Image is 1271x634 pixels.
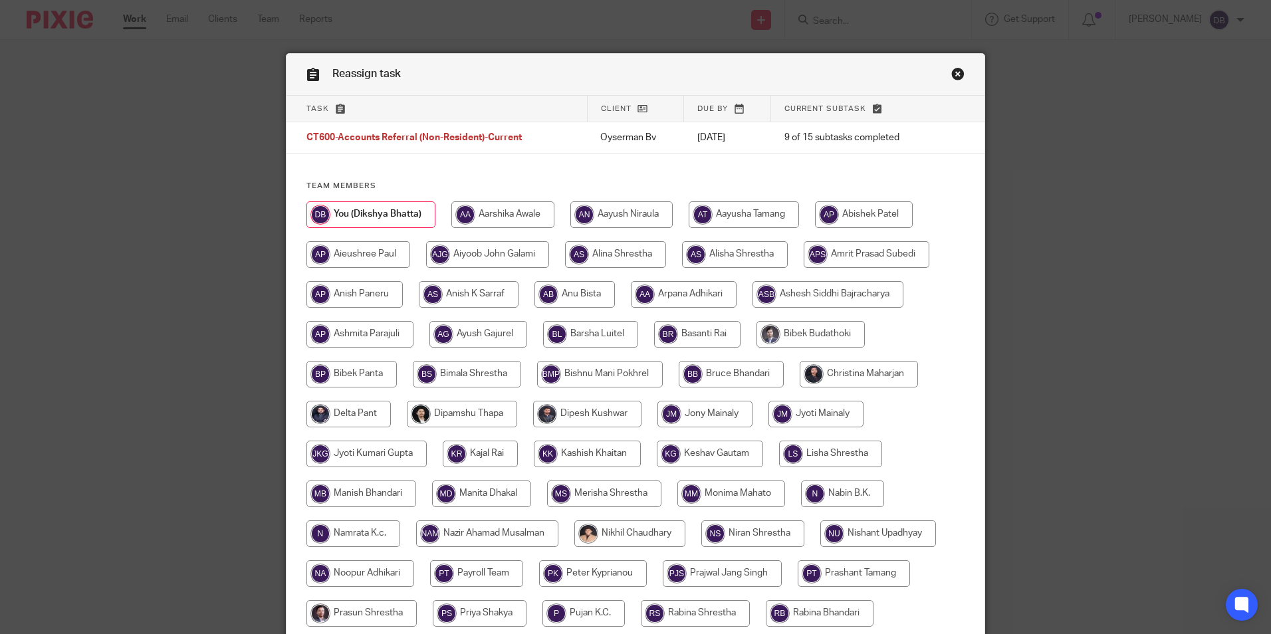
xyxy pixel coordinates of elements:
span: Current subtask [784,105,866,112]
span: Due by [697,105,728,112]
span: CT600-Accounts Referral (Non-Resident)-Current [306,134,522,143]
span: Client [601,105,632,112]
td: 9 of 15 subtasks completed [771,122,938,154]
span: Reassign task [332,68,401,79]
p: [DATE] [697,131,758,144]
span: Task [306,105,329,112]
p: Oyserman Bv [600,131,671,144]
h4: Team members [306,181,965,191]
a: Close this dialog window [951,67,965,85]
